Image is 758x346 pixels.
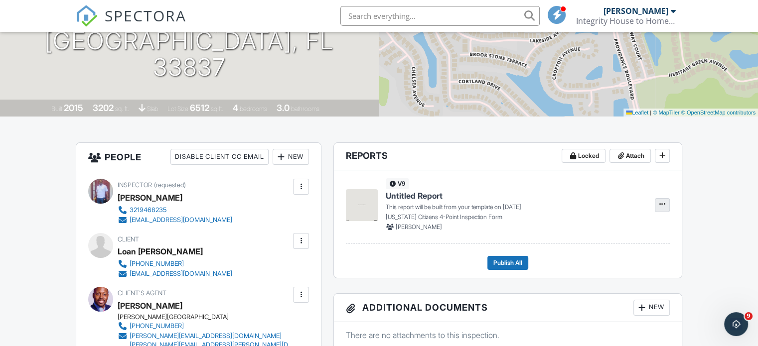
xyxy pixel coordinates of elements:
[64,103,83,113] div: 2015
[118,190,182,205] div: [PERSON_NAME]
[273,149,309,165] div: New
[211,105,223,113] span: sq.ft.
[93,103,114,113] div: 3202
[118,313,299,321] div: [PERSON_NAME][GEOGRAPHIC_DATA]
[653,110,680,115] a: © MapTiler
[334,294,682,322] h3: Additional Documents
[118,298,182,313] a: [PERSON_NAME]
[130,322,184,330] div: [PHONE_NUMBER]
[76,5,98,27] img: The Best Home Inspection Software - Spectora
[745,312,753,320] span: 9
[724,312,748,336] iframe: Intercom live chat
[118,259,232,269] a: [PHONE_NUMBER]
[130,332,282,340] div: [PERSON_NAME][EMAIL_ADDRESS][DOMAIN_NAME]
[167,105,188,113] span: Lot Size
[76,13,186,34] a: SPECTORA
[626,110,648,115] a: Leaflet
[233,103,238,113] div: 4
[115,105,129,113] span: sq. ft.
[681,110,756,115] a: © OpenStreetMap contributors
[291,105,319,113] span: bathrooms
[118,215,232,225] a: [EMAIL_ADDRESS][DOMAIN_NAME]
[76,143,321,171] h3: People
[118,244,203,259] div: Loan [PERSON_NAME]
[130,216,232,224] div: [EMAIL_ADDRESS][DOMAIN_NAME]
[16,1,363,80] h1: [STREET_ADDRESS] [GEOGRAPHIC_DATA], FL 33837
[633,300,670,316] div: New
[240,105,267,113] span: bedrooms
[118,181,152,189] span: Inspector
[118,269,232,279] a: [EMAIL_ADDRESS][DOMAIN_NAME]
[118,205,232,215] a: 3219468235
[154,181,186,189] span: (requested)
[346,330,670,341] p: There are no attachments to this inspection.
[130,270,232,278] div: [EMAIL_ADDRESS][DOMAIN_NAME]
[118,331,291,341] a: [PERSON_NAME][EMAIL_ADDRESS][DOMAIN_NAME]
[190,103,209,113] div: 6512
[576,16,676,26] div: Integrity House to Home Inspections LLC
[604,6,668,16] div: [PERSON_NAME]
[170,149,269,165] div: Disable Client CC Email
[105,5,186,26] span: SPECTORA
[650,110,651,115] span: |
[340,6,540,26] input: Search everything...
[147,105,158,113] span: slab
[130,260,184,268] div: [PHONE_NUMBER]
[277,103,290,113] div: 3.0
[118,321,291,331] a: [PHONE_NUMBER]
[130,206,166,214] div: 3219468235
[118,235,139,243] span: Client
[51,105,62,113] span: Built
[118,289,166,297] span: Client's Agent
